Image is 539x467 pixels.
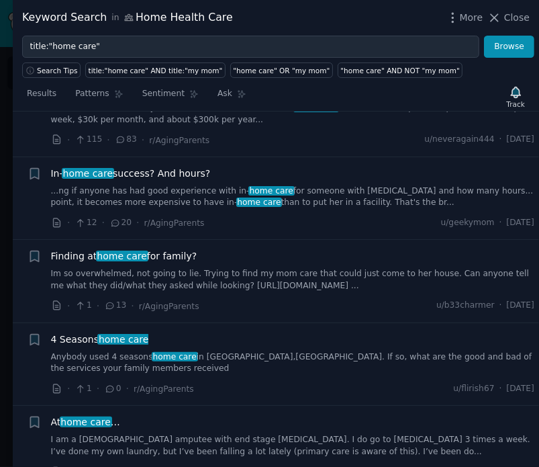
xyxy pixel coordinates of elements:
[487,11,530,25] button: Close
[70,83,128,111] a: Patterns
[230,62,333,78] a: "home care" OR "my mom"
[507,134,534,146] span: [DATE]
[499,383,502,395] span: ·
[67,216,70,230] span: ·
[62,168,114,179] span: home care
[142,88,185,100] span: Sentiment
[507,300,534,312] span: [DATE]
[131,299,134,313] span: ·
[97,299,99,313] span: ·
[75,300,91,312] span: 1
[499,217,502,229] span: ·
[27,88,56,100] span: Results
[436,300,495,312] span: u/b33charmer
[109,217,132,229] span: 20
[67,382,70,396] span: ·
[149,136,209,145] span: r/AgingParents
[139,302,199,311] span: r/AgingParents
[75,217,97,229] span: 12
[453,383,494,395] span: u/flirish67
[51,185,535,209] a: ...ng if anyone has had good experience with in-home carefor someone with [MEDICAL_DATA] and how ...
[102,216,105,230] span: ·
[85,62,226,78] a: title:"home care" AND title:"my mom"
[89,66,223,75] div: title:"home care" AND title:"my mom"
[22,36,479,58] input: Try a keyword related to your business
[75,383,91,395] span: 1
[51,351,535,375] a: Anybody used 4 seasonshome carein [GEOGRAPHIC_DATA],[GEOGRAPHIC_DATA]. If so, what are the good a...
[446,11,483,25] button: More
[97,334,150,345] span: home care
[96,251,148,261] span: home care
[22,83,61,111] a: Results
[144,218,205,228] span: r/AgingParents
[507,217,534,229] span: [DATE]
[51,249,197,263] span: Finding at for family?
[104,383,121,395] span: 0
[75,134,102,146] span: 115
[51,268,535,292] a: Im so overwhelmed, not going to lie. Trying to find my mom care that could just come to her house...
[507,383,534,395] span: [DATE]
[136,216,139,230] span: ·
[484,36,534,58] button: Browse
[115,134,137,146] span: 83
[107,133,109,147] span: ·
[236,198,283,207] span: home care
[51,167,211,181] span: In- success? And hours?
[37,66,78,75] span: Search Tips
[213,83,251,111] a: Ask
[22,9,233,26] div: Keyword Search Home Health Care
[138,83,203,111] a: Sentiment
[126,382,129,396] span: ·
[51,102,535,126] a: I was shocked to recently discover that the cost of 24x7 in-home care: 1) Is about $45 per hour p...
[104,300,126,312] span: 13
[51,415,120,429] a: Athome care…
[22,62,81,78] button: Search Tips
[217,88,232,100] span: Ask
[499,134,502,146] span: ·
[51,249,197,263] a: Finding athome carefor family?
[51,333,149,347] span: 4 Seasons
[134,384,194,394] span: r/AgingParents
[67,133,70,147] span: ·
[248,186,295,196] span: home care
[152,352,198,362] span: home care
[51,415,120,429] span: At …
[441,217,495,229] span: u/geekymom
[111,12,119,24] span: in
[504,11,530,25] span: Close
[424,134,494,146] span: u/neveragain444
[67,299,70,313] span: ·
[460,11,483,25] span: More
[97,382,99,396] span: ·
[338,62,463,78] a: "home care" AND NOT "my mom"
[340,66,460,75] div: "home care" AND NOT "my mom"
[51,167,211,181] a: In-home caresuccess? And hours?
[142,133,144,147] span: ·
[51,434,535,458] a: I am a [DEMOGRAPHIC_DATA] amputee with end stage [MEDICAL_DATA]. I do go to [MEDICAL_DATA] 3 time...
[75,88,109,100] span: Patterns
[60,417,112,427] span: home care
[502,83,530,111] button: Track
[51,333,149,347] a: 4 Seasonshome care
[233,66,330,75] div: "home care" OR "my mom"
[507,99,525,109] div: Track
[499,300,502,312] span: ·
